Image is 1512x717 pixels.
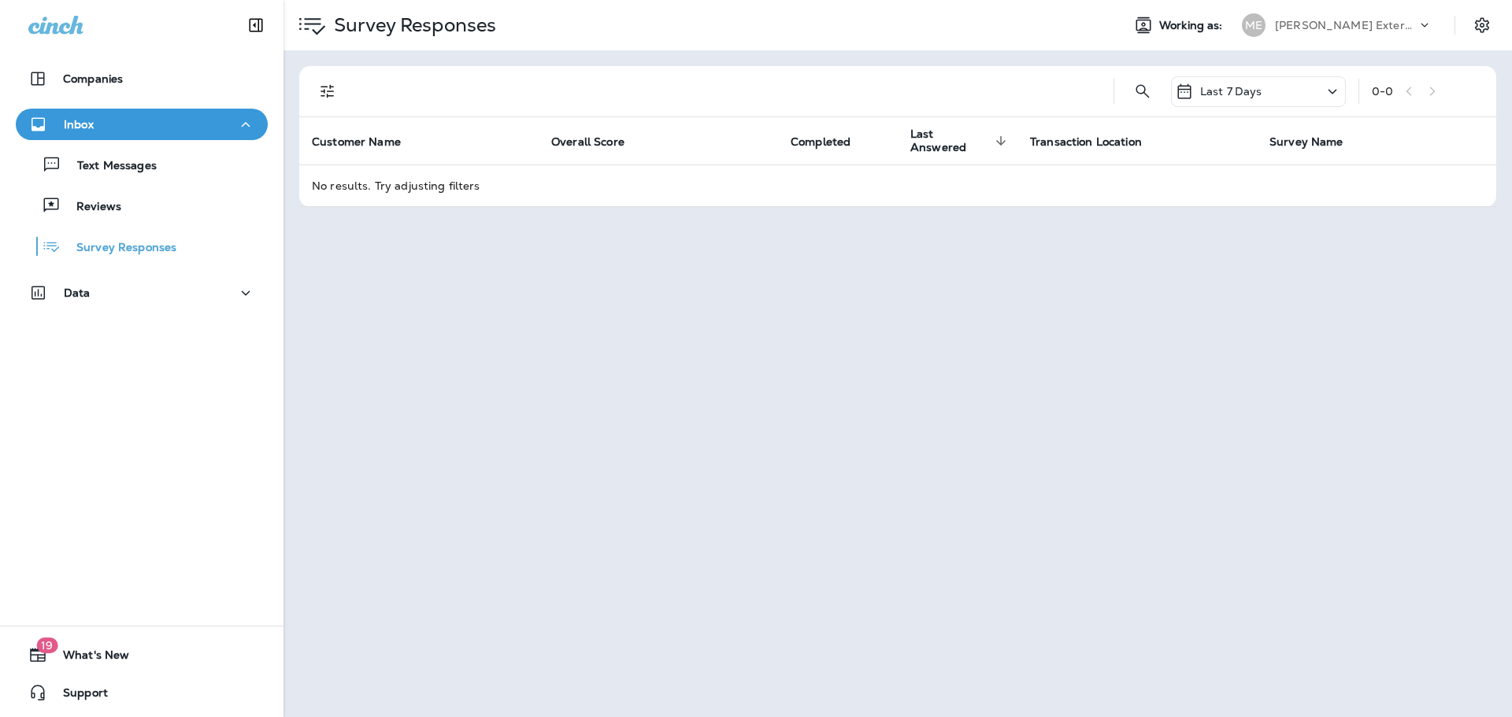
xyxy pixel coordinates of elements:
[16,677,268,708] button: Support
[312,76,343,107] button: Filters
[16,639,268,671] button: 19What's New
[910,128,991,154] span: Last Answered
[1030,135,1162,149] span: Transaction Location
[16,189,268,222] button: Reviews
[16,277,268,309] button: Data
[1468,11,1496,39] button: Settings
[16,148,268,181] button: Text Messages
[61,159,157,174] p: Text Messages
[910,128,1011,154] span: Last Answered
[312,135,421,149] span: Customer Name
[64,118,94,131] p: Inbox
[61,200,121,215] p: Reviews
[1372,85,1393,98] div: 0 - 0
[791,135,850,149] span: Completed
[63,72,123,85] p: Companies
[1275,19,1417,31] p: [PERSON_NAME] Exterminating
[551,135,645,149] span: Overall Score
[1030,135,1142,149] span: Transaction Location
[1159,19,1226,32] span: Working as:
[1127,76,1158,107] button: Search Survey Responses
[551,135,624,149] span: Overall Score
[312,135,401,149] span: Customer Name
[1269,135,1343,149] span: Survey Name
[1200,85,1262,98] p: Last 7 Days
[64,286,91,299] p: Data
[47,649,129,667] span: What's New
[16,109,268,140] button: Inbox
[328,13,496,37] p: Survey Responses
[16,63,268,94] button: Companies
[61,241,176,256] p: Survey Responses
[16,230,268,263] button: Survey Responses
[299,164,1496,206] td: No results. Try adjusting filters
[36,638,57,653] span: 19
[47,686,108,705] span: Support
[1269,135,1364,149] span: Survey Name
[1242,13,1266,37] div: ME
[791,135,871,149] span: Completed
[234,9,278,41] button: Collapse Sidebar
